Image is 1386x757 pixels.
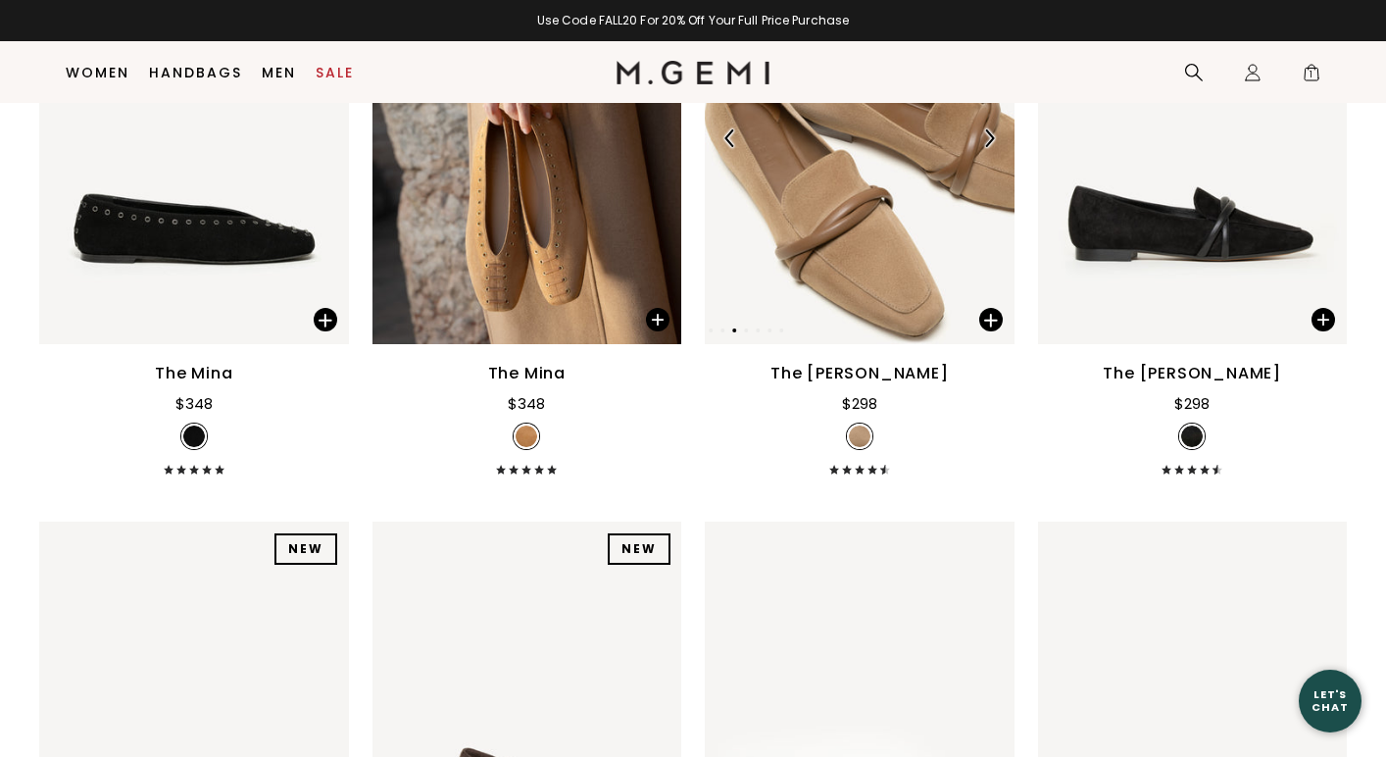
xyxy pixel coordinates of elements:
[721,129,739,147] img: Previous Arrow
[1103,362,1281,385] div: The [PERSON_NAME]
[842,392,877,416] div: $298
[155,362,232,385] div: The Mina
[1174,392,1210,416] div: $298
[516,426,537,447] img: v_7387698102331_SWATCH_50x.jpg
[849,426,870,447] img: v_7396490182715_SWATCH_50x.jpg
[488,362,566,385] div: The Mina
[274,533,337,565] div: NEW
[149,65,242,80] a: Handbags
[1181,426,1203,447] img: v_7396490084411_SWATCH_50x.jpg
[262,65,296,80] a: Men
[980,129,998,147] img: Next Arrow
[508,392,545,416] div: $348
[66,65,129,80] a: Women
[617,61,770,84] img: M.Gemi
[608,533,670,565] div: NEW
[183,426,205,447] img: v_7387698167867_SWATCH_50x.jpg
[1299,688,1361,713] div: Let's Chat
[316,65,354,80] a: Sale
[175,392,213,416] div: $348
[770,362,949,385] div: The [PERSON_NAME]
[1302,67,1321,86] span: 1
